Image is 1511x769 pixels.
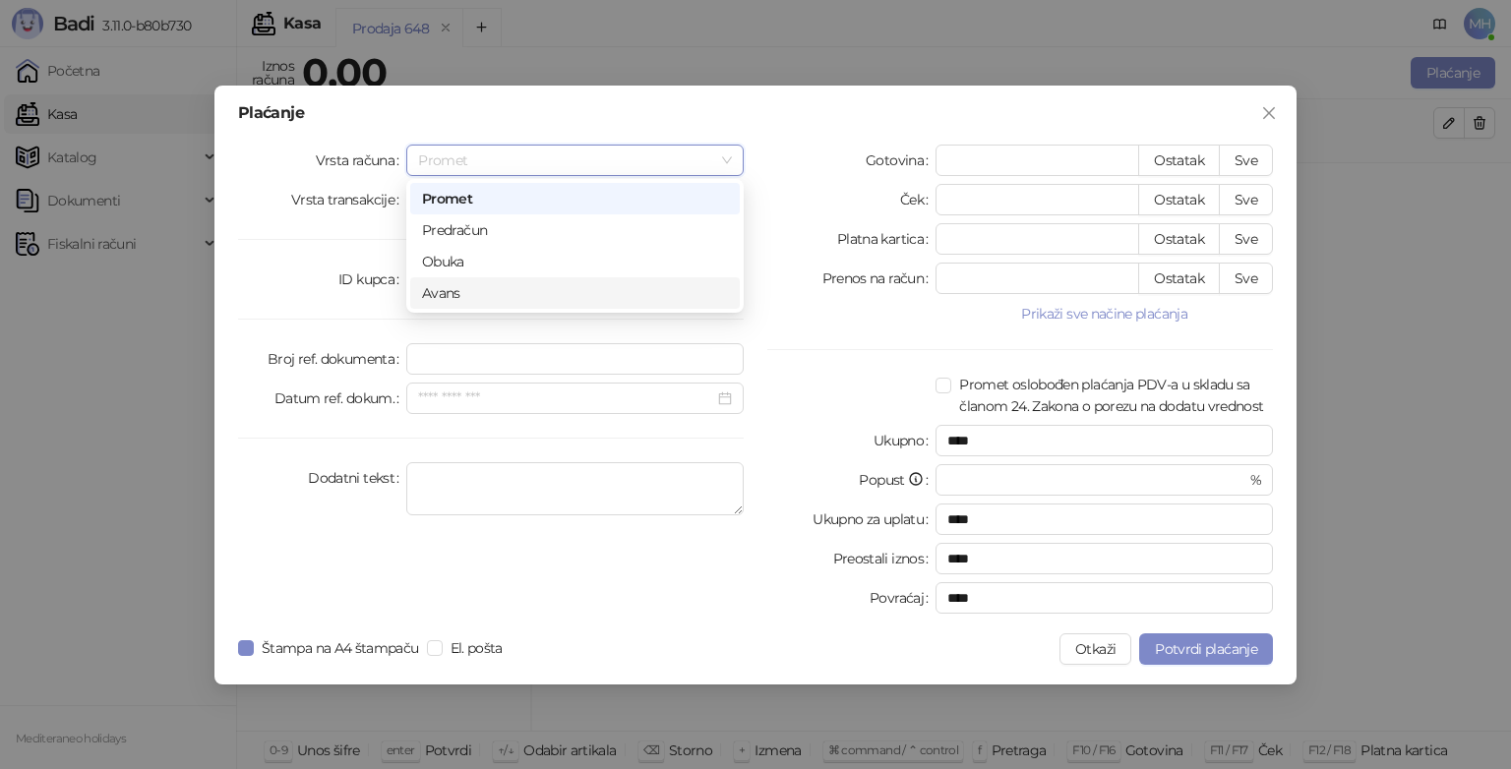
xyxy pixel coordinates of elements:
div: Predračun [422,219,728,241]
label: Datum ref. dokum. [274,383,407,414]
label: Povraćaj [870,582,936,614]
button: Sve [1219,263,1273,294]
label: Vrsta računa [316,145,407,176]
button: Prikaži sve načine plaćanja [936,302,1273,325]
label: Dodatni tekst [308,462,406,494]
button: Ostatak [1138,263,1220,294]
div: Predračun [410,214,740,246]
label: Ukupno [874,425,937,456]
span: Zatvori [1253,105,1285,121]
button: Ostatak [1138,223,1220,255]
button: Sve [1219,184,1273,215]
label: Popust [859,464,936,496]
div: Avans [410,277,740,309]
div: Obuka [422,251,728,272]
button: Otkaži [1059,633,1131,665]
span: Potvrdi plaćanje [1155,640,1257,658]
span: close [1261,105,1277,121]
span: El. pošta [443,637,511,659]
div: Avans [422,282,728,304]
label: Platna kartica [837,223,936,255]
button: Ostatak [1138,145,1220,176]
button: Potvrdi plaćanje [1139,633,1273,665]
label: ID kupca [338,264,406,295]
button: Ostatak [1138,184,1220,215]
label: Gotovina [866,145,936,176]
div: Obuka [410,246,740,277]
label: Broj ref. dokumenta [268,343,406,375]
label: Preostali iznos [833,543,937,574]
button: Sve [1219,223,1273,255]
input: Broj ref. dokumenta [406,343,744,375]
span: Promet oslobođen plaćanja PDV-a u skladu sa članom 24. Zakona o porezu na dodatu vrednost [951,374,1273,417]
div: Plaćanje [238,105,1273,121]
label: Ček [900,184,936,215]
label: Ukupno za uplatu [813,503,936,535]
button: Close [1253,97,1285,129]
span: Štampa na A4 štampaču [254,637,427,659]
input: Datum ref. dokum. [418,387,714,409]
span: Promet [418,146,732,175]
label: Prenos na račun [822,263,937,294]
textarea: Dodatni tekst [406,462,744,515]
button: Sve [1219,145,1273,176]
label: Vrsta transakcije [291,184,407,215]
div: Promet [422,188,728,209]
div: Promet [410,183,740,214]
